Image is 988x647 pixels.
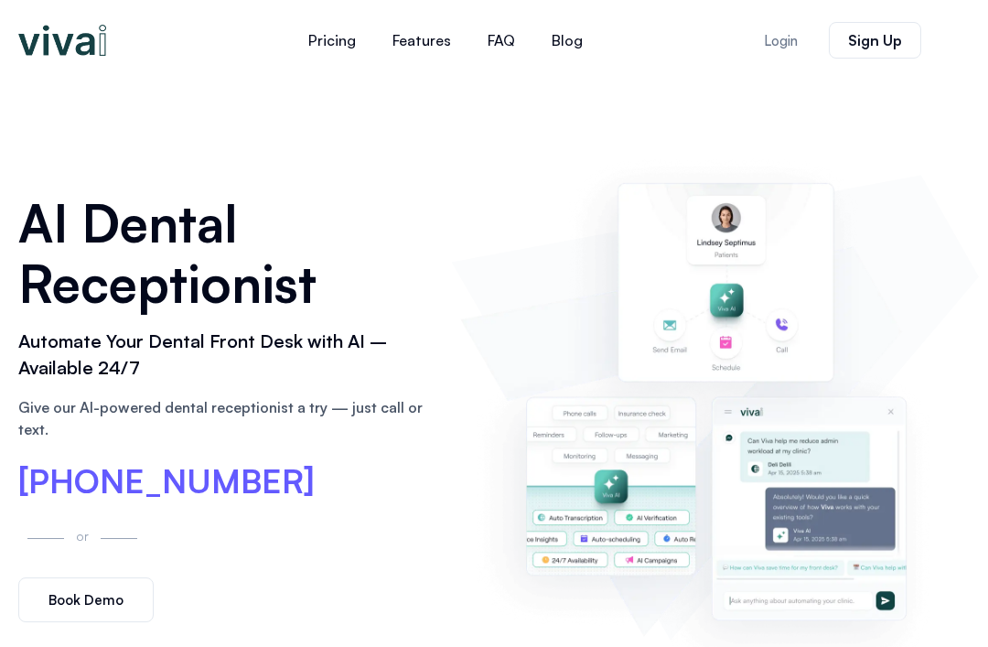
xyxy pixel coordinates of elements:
[18,577,154,622] a: Book Demo
[374,18,469,62] a: Features
[18,396,433,440] p: Give our AI-powered dental receptionist a try — just call or text.
[18,329,433,382] h2: Automate Your Dental Front Desk with AI – Available 24/7
[764,34,798,48] span: Login
[18,192,433,313] h1: AI Dental Receptionist
[533,18,601,62] a: Blog
[290,18,374,62] a: Pricing
[18,465,315,498] a: [PHONE_NUMBER]
[742,23,820,59] a: Login
[212,18,679,62] nav: Menu
[848,33,902,48] span: Sign Up
[829,22,921,59] a: Sign Up
[73,525,91,546] p: or
[48,593,123,607] span: Book Demo
[469,18,533,62] a: FAQ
